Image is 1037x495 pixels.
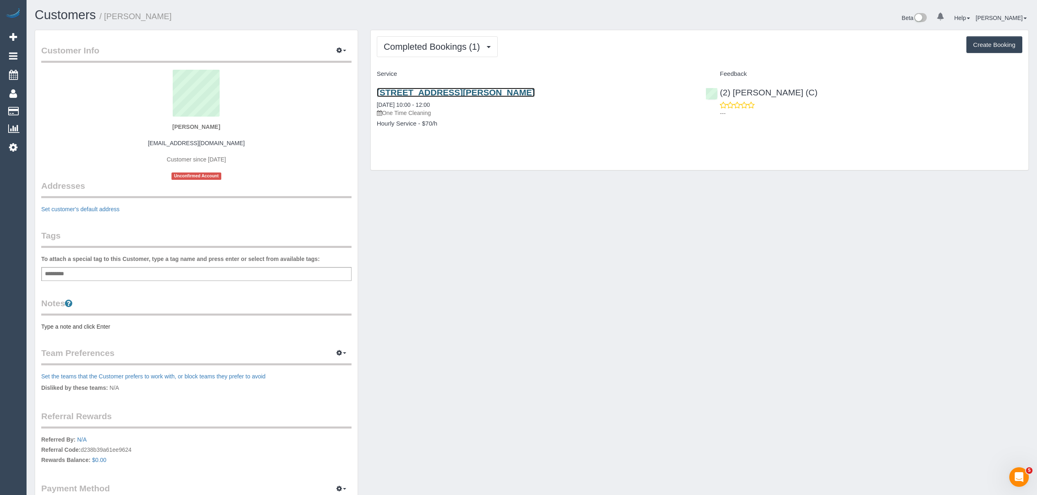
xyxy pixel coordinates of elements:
[41,347,352,365] legend: Team Preferences
[976,15,1027,21] a: [PERSON_NAME]
[41,435,76,444] label: Referred By:
[77,436,87,443] a: N/A
[1009,467,1029,487] iframe: Intercom live chat
[377,36,498,57] button: Completed Bookings (1)
[377,120,694,127] h4: Hourly Service - $70/h
[41,255,320,263] label: To attach a special tag to this Customer, type a tag name and press enter or select from availabl...
[167,156,226,163] span: Customer since [DATE]
[1026,467,1033,474] span: 5
[377,71,694,77] h4: Service
[172,124,220,130] strong: [PERSON_NAME]
[35,8,96,22] a: Customers
[41,373,265,380] a: Set the teams that the Customer prefers to work with, or block teams they prefer to avoid
[720,109,1022,117] p: ---
[41,456,91,464] label: Rewards Balance:
[705,88,817,97] a: (2) [PERSON_NAME] (C)
[377,109,694,117] p: One Time Cleaning
[148,140,245,146] a: [EMAIL_ADDRESS][DOMAIN_NAME]
[171,172,221,179] span: Unconfirmed Account
[377,88,535,97] a: [STREET_ADDRESS][PERSON_NAME]
[902,15,927,21] a: Beta
[377,102,430,108] a: [DATE] 10:00 - 12:00
[384,42,484,52] span: Completed Bookings (1)
[913,13,927,24] img: New interface
[41,297,352,316] legend: Notes
[41,410,352,429] legend: Referral Rewards
[100,12,172,21] small: / [PERSON_NAME]
[705,71,1022,77] h4: Feedback
[41,435,352,466] p: d238b39a61ee9624
[41,323,352,331] pre: Type a note and click Enter
[41,446,80,454] label: Referral Code:
[41,230,352,248] legend: Tags
[41,384,108,392] label: Disliked by these teams:
[966,36,1022,53] button: Create Booking
[109,385,119,391] span: N/A
[5,8,21,20] img: Automaid Logo
[954,15,970,21] a: Help
[41,206,120,212] a: Set customer's default address
[41,44,352,63] legend: Customer Info
[92,457,107,463] a: $0.00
